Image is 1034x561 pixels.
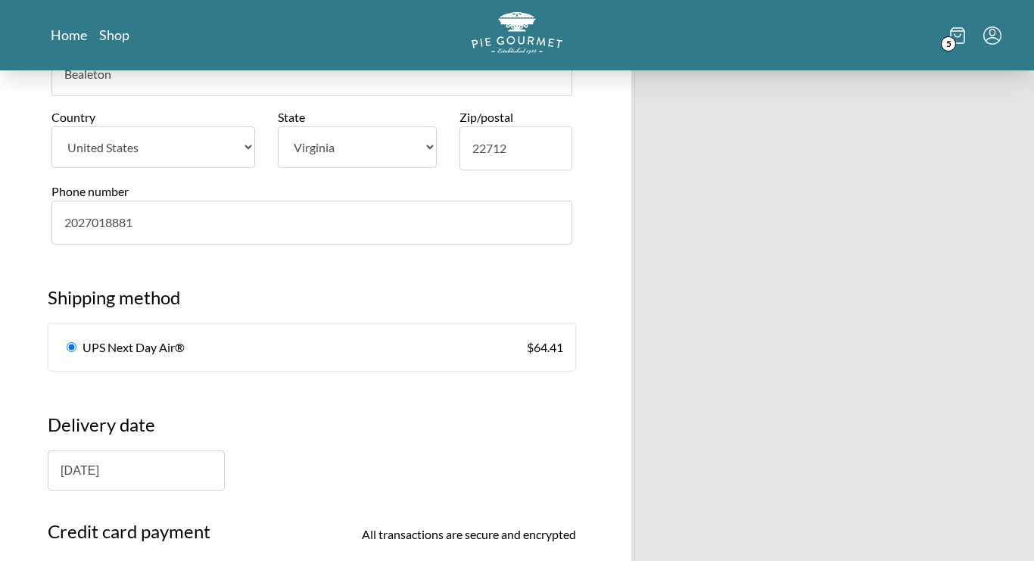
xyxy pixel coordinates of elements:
span: All transactions are secure and encrypted [362,525,576,544]
span: UPS Next Day Air® [83,338,185,357]
button: Menu [983,26,1001,45]
input: Phone number [51,201,572,245]
input: City [51,52,572,96]
a: UPS Next Day Air®$64.41 [48,324,575,371]
label: State [278,110,305,124]
img: logo [472,12,562,54]
label: Country [51,110,95,124]
span: $ 64.41 [527,338,563,357]
span: 5 [941,36,956,51]
a: Home [51,26,87,44]
input: Zip/postal [459,126,573,170]
h2: Shipping method [48,284,576,323]
label: Phone number [51,184,129,198]
h3: Delivery date [48,411,576,450]
span: Credit card payment [48,518,210,545]
a: Logo [472,12,562,58]
a: Shop [99,26,129,44]
label: Zip/postal [459,110,513,124]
